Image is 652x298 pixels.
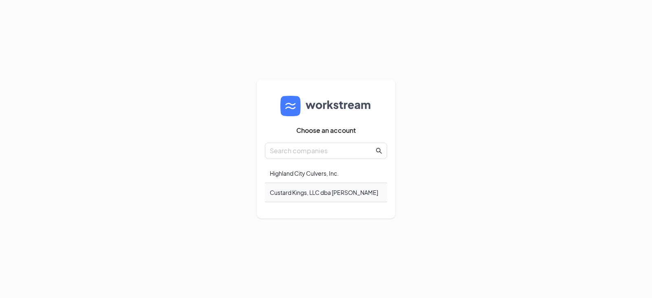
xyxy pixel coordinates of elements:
span: Choose an account [296,126,356,135]
input: Search companies [270,146,374,156]
div: Custard Kings, LLC dba [PERSON_NAME] [265,183,387,202]
span: search [376,148,382,154]
div: Highland City Culvers, Inc. [265,164,387,183]
img: logo [280,96,372,116]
